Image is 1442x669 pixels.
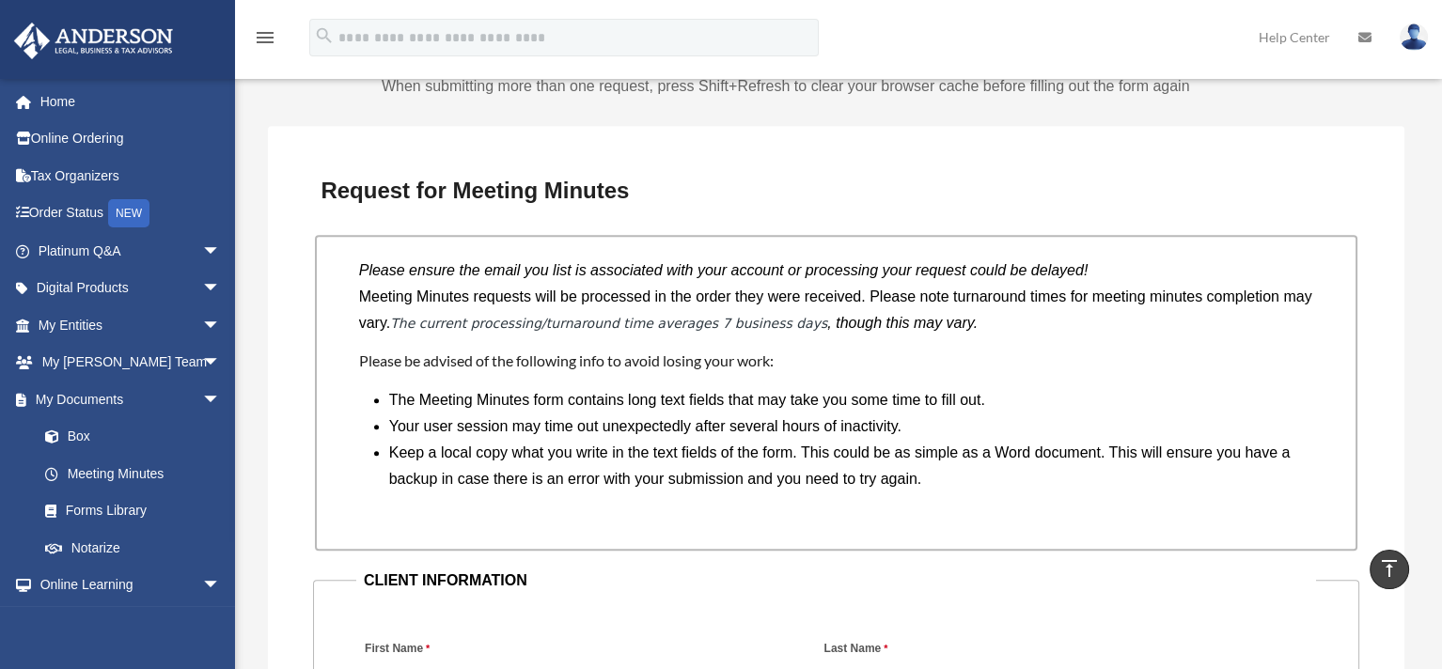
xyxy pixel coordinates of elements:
[390,316,827,331] em: The current processing/turnaround time averages 7 business days
[202,306,240,345] span: arrow_drop_down
[26,529,249,567] a: Notarize
[202,344,240,382] span: arrow_drop_down
[13,157,249,194] a: Tax Organizers
[13,306,249,344] a: My Entitiesarrow_drop_down
[1400,23,1428,51] img: User Pic
[13,194,249,233] a: Order StatusNEW
[314,25,335,46] i: search
[817,636,892,661] label: Last Name
[202,567,240,605] span: arrow_drop_down
[389,440,1299,492] li: Keep a local copy what you write in the text fields of the form. This could be as simple as a Wor...
[26,418,249,456] a: Box
[254,26,276,49] i: menu
[202,232,240,271] span: arrow_drop_down
[13,567,249,604] a: Online Learningarrow_drop_down
[382,73,1291,100] p: When submitting more than one request, press Shift+Refresh to clear your browser cache before fil...
[13,120,249,158] a: Online Ordering
[1378,557,1401,580] i: vertical_align_top
[356,568,1316,594] legend: CLIENT INFORMATION
[202,270,240,308] span: arrow_drop_down
[359,350,1314,371] h4: Please be advised of the following info to avoid losing your work:
[358,636,434,661] label: First Name
[202,603,240,642] span: arrow_drop_down
[13,83,249,120] a: Home
[13,603,249,641] a: Billingarrow_drop_down
[254,33,276,49] a: menu
[389,387,1299,413] li: The Meeting Minutes form contains long text fields that may take you some time to fill out.
[202,381,240,419] span: arrow_drop_down
[389,413,1299,440] li: Your user session may time out unexpectedly after several hours of inactivity.
[26,492,249,530] a: Forms Library
[359,262,1089,278] i: Please ensure the email you list is associated with your account or processing your request could...
[13,270,249,307] a: Digital Productsarrow_drop_down
[13,344,249,381] a: My [PERSON_NAME] Teamarrow_drop_down
[13,381,249,418] a: My Documentsarrow_drop_down
[13,232,249,270] a: Platinum Q&Aarrow_drop_down
[108,199,149,227] div: NEW
[827,315,978,331] i: , though this may vary.
[313,171,1358,210] h3: Request for Meeting Minutes
[8,23,179,59] img: Anderson Advisors Platinum Portal
[359,284,1314,336] p: Meeting Minutes requests will be processed in the order they were received. Please note turnaroun...
[1370,550,1409,589] a: vertical_align_top
[26,455,240,492] a: Meeting Minutes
